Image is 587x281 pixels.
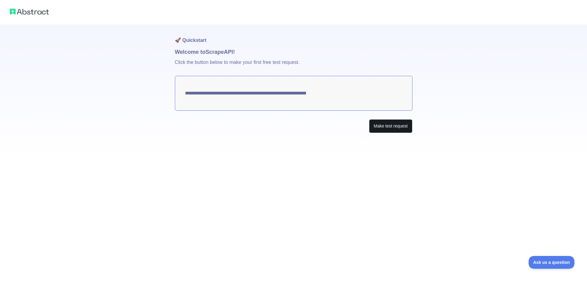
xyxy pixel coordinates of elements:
p: Click the button below to make your first free test request. [175,56,412,76]
img: Abstract logo [10,7,49,16]
h1: 🚀 Quickstart [175,24,412,48]
iframe: Toggle Customer Support [529,256,575,269]
button: Make test request [369,119,412,133]
h1: Welcome to Scrape API! [175,48,412,56]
